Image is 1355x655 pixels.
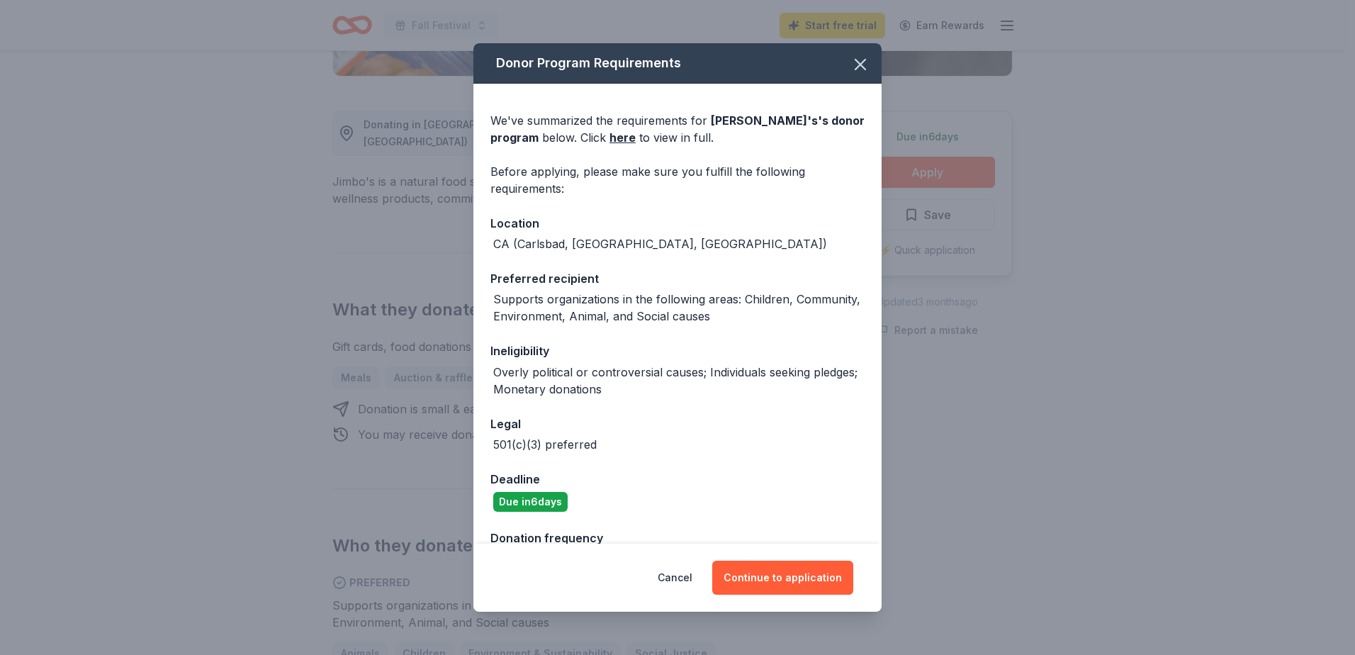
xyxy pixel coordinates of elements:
div: Before applying, please make sure you fulfill the following requirements: [490,163,865,197]
a: here [609,129,636,146]
div: Ineligibility [490,342,865,360]
div: Due in 6 days [493,492,568,512]
div: Legal [490,415,865,433]
div: Donor Program Requirements [473,43,882,84]
div: 501(c)(3) preferred [493,436,597,453]
div: Preferred recipient [490,269,865,288]
div: Deadline [490,470,865,488]
div: Supports organizations in the following areas: Children, Community, Environment, Animal, and Soci... [493,291,865,325]
div: We've summarized the requirements for below. Click to view in full. [490,112,865,146]
button: Continue to application [712,561,853,595]
div: Location [490,214,865,233]
button: Cancel [658,561,692,595]
div: CA (Carlsbad, [GEOGRAPHIC_DATA], [GEOGRAPHIC_DATA]) [493,235,827,252]
div: Donation frequency [490,529,865,547]
div: Overly political or controversial causes; Individuals seeking pledges; Monetary donations [493,364,865,398]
